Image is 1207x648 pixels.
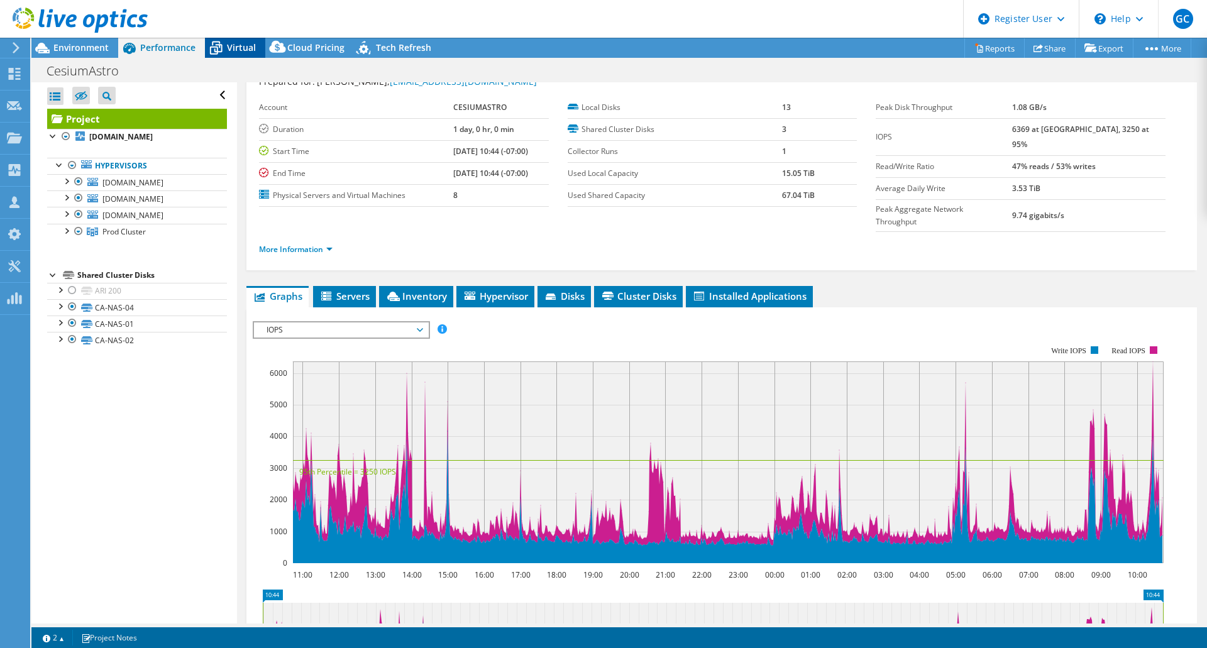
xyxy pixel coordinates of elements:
span: IOPS [260,322,422,338]
a: [EMAIL_ADDRESS][DOMAIN_NAME] [390,75,537,87]
b: 9.74 gigabits/s [1012,210,1064,221]
span: Hypervisor [463,290,528,302]
span: [PERSON_NAME], [317,75,537,87]
label: Used Shared Capacity [568,189,782,202]
text: 07:00 [1019,569,1039,580]
text: 16:00 [475,569,494,580]
span: Tech Refresh [376,41,431,53]
label: Peak Disk Throughput [876,101,1011,114]
a: Project Notes [72,630,146,645]
text: 06:00 [983,569,1002,580]
span: Environment [53,41,109,53]
label: End Time [259,167,453,180]
b: 1 [782,146,786,157]
label: Shared Cluster Disks [568,123,782,136]
text: 6000 [270,368,287,378]
span: [DOMAIN_NAME] [102,194,163,204]
text: 17:00 [511,569,531,580]
span: Cloud Pricing [287,41,344,53]
text: 05:00 [946,569,966,580]
text: 12:00 [329,569,349,580]
text: 20:00 [620,569,639,580]
text: 04:00 [910,569,929,580]
span: Installed Applications [692,290,807,302]
span: Prod Cluster [102,226,146,237]
a: [DOMAIN_NAME] [47,190,227,207]
label: Used Local Capacity [568,167,782,180]
text: 11:00 [293,569,312,580]
text: 22:00 [692,569,712,580]
span: Servers [319,290,370,302]
a: More Information [259,244,333,255]
a: Hypervisors [47,158,227,174]
a: ARI 200 [47,283,227,299]
span: Virtual [227,41,256,53]
text: 02:00 [837,569,857,580]
a: [DOMAIN_NAME] [47,207,227,223]
a: CA-NAS-02 [47,332,227,348]
span: Performance [140,41,196,53]
label: Physical Servers and Virtual Machines [259,189,453,202]
b: 1 day, 0 hr, 0 min [453,124,514,135]
label: Peak Aggregate Network Throughput [876,203,1011,228]
span: Graphs [253,290,302,302]
b: 67.04 TiB [782,190,815,200]
label: Average Daily Write [876,182,1011,195]
label: Local Disks [568,101,782,114]
a: Export [1075,38,1133,58]
a: Project [47,109,227,129]
text: Read IOPS [1112,346,1146,355]
text: 4000 [270,431,287,441]
b: 3 [782,124,786,135]
label: Duration [259,123,453,136]
h1: CesiumAstro [41,64,138,78]
span: Inventory [385,290,447,302]
b: 13 [782,102,791,113]
label: Account [259,101,453,114]
span: [DOMAIN_NAME] [102,210,163,221]
b: CESIUMASTRO [453,102,507,113]
b: [DATE] 10:44 (-07:00) [453,146,528,157]
text: 14:00 [402,569,422,580]
text: 08:00 [1055,569,1074,580]
text: 2000 [270,494,287,505]
b: [DATE] 10:44 (-07:00) [453,168,528,178]
text: 23:00 [729,569,748,580]
text: 01:00 [801,569,820,580]
text: 1000 [270,526,287,537]
span: Cluster Disks [600,290,676,302]
text: 21:00 [656,569,675,580]
text: 00:00 [765,569,785,580]
span: Disks [544,290,585,302]
text: 13:00 [366,569,385,580]
label: IOPS [876,131,1011,143]
text: 03:00 [874,569,893,580]
span: [DOMAIN_NAME] [102,177,163,188]
a: Share [1024,38,1076,58]
a: CA-NAS-01 [47,316,227,332]
label: Read/Write Ratio [876,160,1011,173]
a: Prod Cluster [47,224,227,240]
text: Write IOPS [1051,346,1086,355]
label: Start Time [259,145,453,158]
a: More [1133,38,1191,58]
span: GC [1173,9,1193,29]
text: 09:00 [1091,569,1111,580]
a: Reports [964,38,1025,58]
text: 5000 [270,399,287,410]
b: 47% reads / 53% writes [1012,161,1096,172]
div: Shared Cluster Disks [77,268,227,283]
b: 15.05 TiB [782,168,815,178]
text: 18:00 [547,569,566,580]
b: [DOMAIN_NAME] [89,131,153,142]
text: 95th Percentile = 3250 IOPS [299,466,396,477]
a: [DOMAIN_NAME] [47,129,227,145]
label: Prepared for: [259,75,315,87]
a: CA-NAS-04 [47,299,227,316]
b: 1.08 GB/s [1012,102,1047,113]
text: 19:00 [583,569,603,580]
text: 3000 [270,463,287,473]
a: [DOMAIN_NAME] [47,174,227,190]
b: 3.53 TiB [1012,183,1040,194]
label: Collector Runs [568,145,782,158]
